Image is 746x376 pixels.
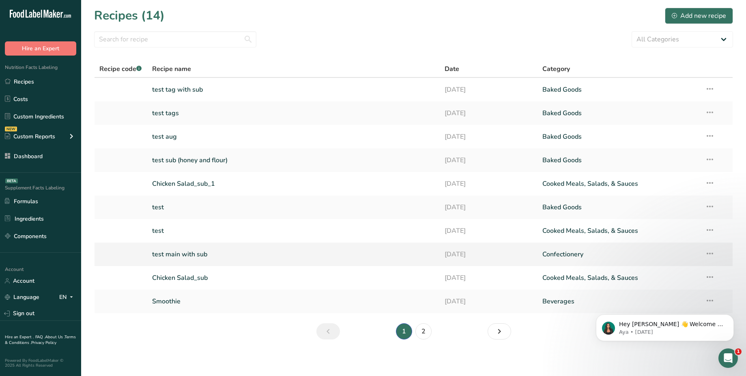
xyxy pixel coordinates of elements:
[5,334,76,346] a: Terms & Conditions .
[542,152,695,169] a: Baked Goods
[152,64,191,74] span: Recipe name
[152,152,435,169] a: test sub (honey and flour)
[445,175,533,192] a: [DATE]
[94,6,165,25] h1: Recipes (14)
[5,127,17,131] div: NEW
[542,128,695,145] a: Baked Goods
[94,31,256,47] input: Search for recipe
[718,348,738,368] iframe: Intercom live chat
[445,152,533,169] a: [DATE]
[5,290,39,304] a: Language
[5,334,34,340] a: Hire an Expert .
[445,222,533,239] a: [DATE]
[5,178,18,183] div: BETA
[542,269,695,286] a: Cooked Meals, Salads, & Sauces
[672,11,726,21] div: Add new recipe
[735,348,742,355] span: 1
[542,81,695,98] a: Baked Goods
[152,293,435,310] a: Smoothie
[542,199,695,216] a: Baked Goods
[45,334,64,340] a: About Us .
[445,246,533,263] a: [DATE]
[542,105,695,122] a: Baked Goods
[584,297,746,354] iframe: Intercom notifications message
[152,269,435,286] a: Chicken Salad_sub
[445,199,533,216] a: [DATE]
[445,81,533,98] a: [DATE]
[31,340,56,346] a: Privacy Policy
[152,246,435,263] a: test main with sub
[152,105,435,122] a: test tags
[542,222,695,239] a: Cooked Meals, Salads, & Sauces
[5,41,76,56] button: Hire an Expert
[5,358,76,368] div: Powered By FoodLabelMaker © 2025 All Rights Reserved
[99,64,142,73] span: Recipe code
[59,292,76,302] div: EN
[415,323,432,339] a: Page 2.
[445,105,533,122] a: [DATE]
[152,222,435,239] a: test
[488,323,511,339] a: Next page
[445,269,533,286] a: [DATE]
[445,128,533,145] a: [DATE]
[665,8,733,24] button: Add new recipe
[152,128,435,145] a: test aug
[152,175,435,192] a: Chicken Salad_sub_1
[445,64,459,74] span: Date
[152,81,435,98] a: test tag with sub
[542,246,695,263] a: Confectionery
[542,64,570,74] span: Category
[445,293,533,310] a: [DATE]
[316,323,340,339] a: Previous page
[152,199,435,216] a: test
[542,175,695,192] a: Cooked Meals, Salads, & Sauces
[542,293,695,310] a: Beverages
[35,334,45,340] a: FAQ .
[5,132,55,141] div: Custom Reports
